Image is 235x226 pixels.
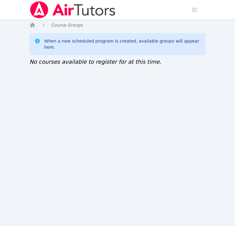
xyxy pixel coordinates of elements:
[29,22,206,28] nav: Breadcrumb
[29,58,161,65] span: No courses available to register for at this time.
[29,1,116,18] img: Air Tutors
[51,23,83,28] span: Course Groups
[51,22,83,28] a: Course Groups
[44,38,201,50] div: When a new scheduled program is created, available groups will appear here.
